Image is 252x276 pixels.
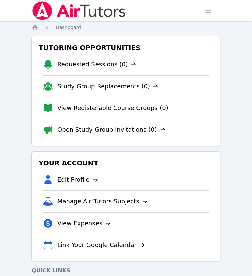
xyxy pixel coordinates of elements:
a: View Expenses [57,219,110,228]
a: Open Study Group Invitations (0) [57,125,165,134]
img: Air Tutors [31,1,126,20]
h4: Quick Links [31,267,220,275]
h3: Tutoring Opportunities [37,42,215,54]
a: Study Group Replacements (0) [57,82,158,91]
span: Dashboard [56,25,81,30]
a: Link Your Google Calendar [57,240,145,250]
h3: Your Account [37,157,215,169]
a: Manage Air Tutors Subjects [57,197,147,206]
a: Requested Sessions (0) [57,60,136,69]
nav: Breadcrumb [31,24,220,31]
a: Edit Profile [57,175,98,184]
a: Dashboard [56,24,81,31]
a: View Registerable Course Groups (0) [57,103,176,113]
